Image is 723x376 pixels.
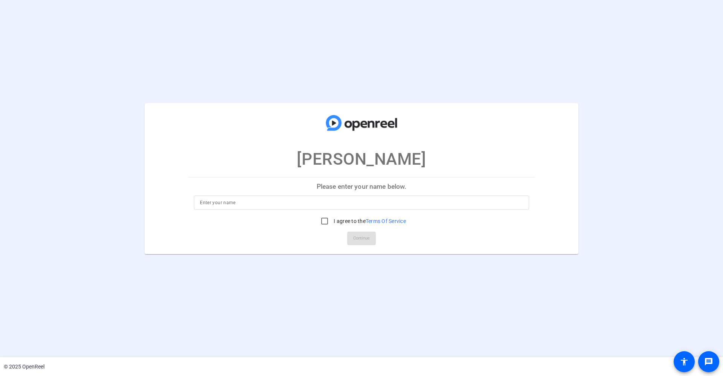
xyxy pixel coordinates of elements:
[332,217,406,225] label: I agree to the
[704,357,713,366] mat-icon: message
[297,147,426,171] p: [PERSON_NAME]
[680,357,689,366] mat-icon: accessibility
[200,198,523,207] input: Enter your name
[188,177,535,196] p: Please enter your name below.
[366,218,406,224] a: Terms Of Service
[324,111,399,135] img: company-logo
[4,363,44,371] div: © 2025 OpenReel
